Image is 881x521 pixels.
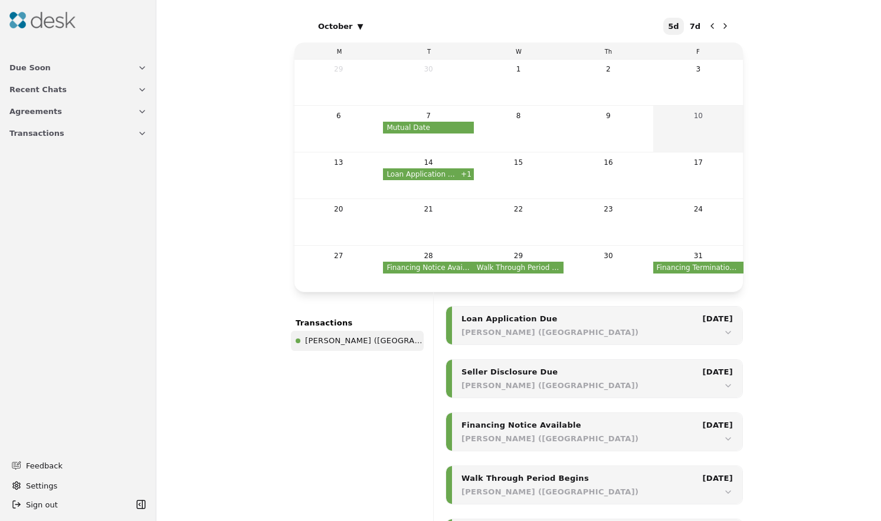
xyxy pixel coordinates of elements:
[334,250,343,262] div: 27
[514,203,523,215] div: 22
[424,250,433,262] div: 28
[5,455,147,476] button: Feedback
[685,18,705,35] button: 7 day view
[516,110,521,122] div: 8
[516,63,521,75] div: 1
[427,48,431,55] span: T
[318,20,352,32] span: October
[383,168,461,180] span: Loan Application Due
[461,366,651,378] div: Seller Disclosure Due
[7,495,133,514] button: Sign out
[663,18,683,35] button: 5 day view
[426,110,431,122] div: 7
[9,12,76,28] img: Desk
[424,203,433,215] div: 21
[604,203,613,215] div: 23
[461,432,638,445] div: [PERSON_NAME] ([GEOGRAPHIC_DATA])
[7,476,149,495] button: Settings
[2,100,154,122] button: Agreements
[9,61,51,74] span: Due Soon
[696,63,700,75] div: 3
[461,312,733,338] button: Loan Application Due[DATE][PERSON_NAME] ([GEOGRAPHIC_DATA])
[461,472,651,484] div: Walk Through Period Begins
[696,48,700,55] span: F
[334,63,343,75] div: 29
[461,326,638,338] div: [PERSON_NAME] ([GEOGRAPHIC_DATA])
[334,157,343,168] div: 13
[516,48,522,55] span: W
[424,63,433,75] div: 30
[653,262,744,273] span: Financing Termination Deadline
[604,157,613,168] div: 16
[706,20,718,32] button: Previous month
[9,83,67,96] span: Recent Chats
[703,419,733,431] div: [DATE]
[2,57,154,79] button: Due Soon
[461,168,474,180] button: +1
[337,48,342,55] span: M
[461,472,733,498] button: Walk Through Period Begins[DATE][PERSON_NAME] ([GEOGRAPHIC_DATA])
[703,472,733,484] div: [DATE]
[334,203,343,215] div: 20
[694,250,703,262] div: 31
[694,110,703,122] div: 10
[424,157,433,168] div: 14
[694,203,703,215] div: 24
[703,312,733,325] div: [DATE]
[694,157,703,168] div: 17
[461,379,638,392] div: [PERSON_NAME] ([GEOGRAPHIC_DATA])
[461,312,651,325] div: Loan Application Due
[514,157,523,168] div: 15
[291,315,424,331] div: Transactions
[461,419,651,431] div: Financing Notice Available
[461,419,733,445] button: Financing Notice Available[DATE][PERSON_NAME] ([GEOGRAPHIC_DATA])
[9,105,62,118] span: Agreements
[605,48,612,55] span: Th
[461,486,638,498] div: [PERSON_NAME] ([GEOGRAPHIC_DATA])
[294,5,743,292] section: Calendar
[719,20,731,32] button: Next month
[514,250,523,262] div: 29
[606,63,611,75] div: 2
[2,79,154,100] button: Recent Chats
[357,18,363,34] span: ▾
[2,122,154,144] button: Transactions
[26,460,140,472] span: Feedback
[9,127,64,139] span: Transactions
[26,480,57,492] span: Settings
[604,250,613,262] div: 30
[703,366,733,378] div: [DATE]
[305,333,424,349] span: [PERSON_NAME] ([GEOGRAPHIC_DATA])
[473,262,564,273] span: Walk Through Period Begins
[311,17,370,35] button: October▾
[383,262,473,273] span: Financing Notice Available
[383,122,473,133] span: Mutual Date
[336,110,341,122] div: 6
[26,499,58,511] span: Sign out
[461,366,733,392] button: Seller Disclosure Due[DATE][PERSON_NAME] ([GEOGRAPHIC_DATA])
[606,110,611,122] div: 9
